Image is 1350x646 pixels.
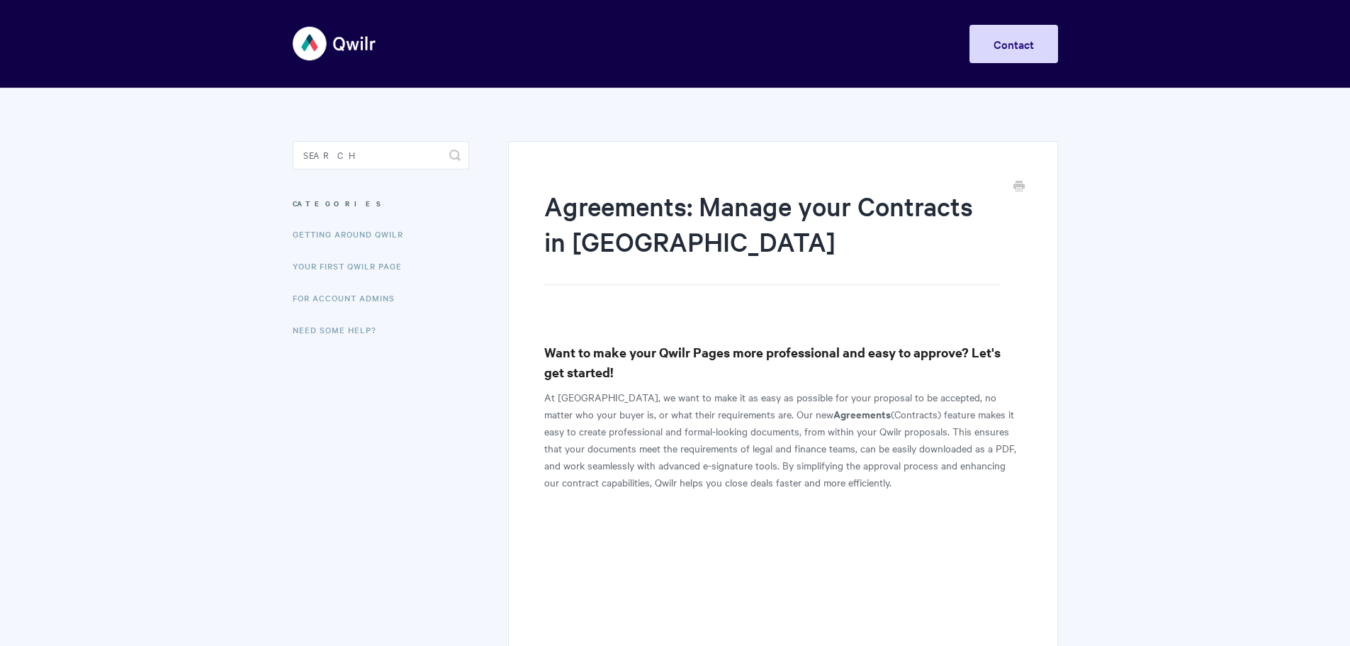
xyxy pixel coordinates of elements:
h3: Want to make your Qwilr Pages more professional and easy to approve? Let's get started! [544,343,1021,382]
img: Qwilr Help Center [293,17,377,70]
a: For Account Admins [293,284,405,312]
a: Contact [969,25,1058,63]
a: Getting Around Qwilr [293,220,414,248]
a: Print this Article [1013,179,1025,195]
b: Agreements [833,406,891,421]
input: Search [293,141,469,169]
a: Need Some Help? [293,316,387,344]
p: At [GEOGRAPHIC_DATA], we want to make it as easy as possible for your proposal to be accepted, no... [544,389,1021,491]
h3: Categories [293,191,469,216]
a: Your First Qwilr Page [293,252,412,280]
h1: Agreements: Manage your Contracts in [GEOGRAPHIC_DATA] [544,188,1000,285]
